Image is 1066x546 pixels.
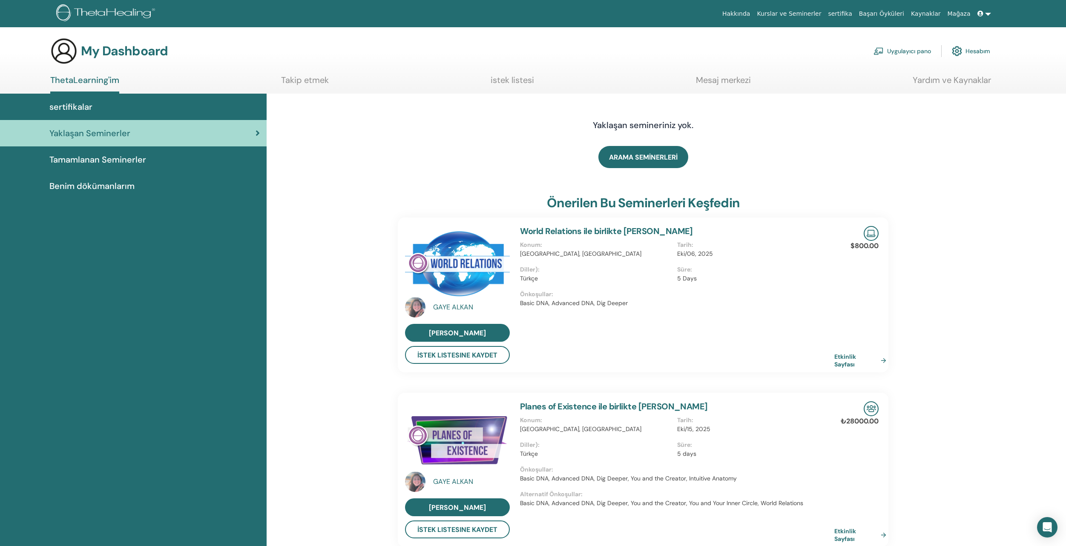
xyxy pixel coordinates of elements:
[56,4,158,23] img: logo.png
[952,42,990,60] a: Hesabım
[864,226,879,241] img: Live Online Seminar
[696,75,751,91] a: Mesaj merkezi
[598,146,688,168] a: ARAMA SEMİNERLERİ
[719,6,754,22] a: Hakkında
[50,75,119,94] a: ThetaLearning'im
[873,47,884,55] img: chalkboard-teacher.svg
[520,265,672,274] p: Diller) :
[834,353,890,368] a: Etkinlik Sayfası
[547,195,740,211] h3: Önerilen bu seminerleri keşfedin
[520,465,834,474] p: Önkoşullar :
[825,6,855,22] a: sertifika
[405,346,510,364] button: İstek Listesine Kaydet
[677,440,829,449] p: Süre :
[520,499,834,508] p: Basic DNA, Advanced DNA, Dig Deeper, You and the Creator, You and Your Inner Circle, World Relations
[834,527,890,543] a: Etkinlik Sayfası
[520,290,834,299] p: Önkoşullar :
[520,226,693,237] a: World Relations ile birlikte [PERSON_NAME]
[491,75,534,91] a: istek listesi
[753,6,825,22] a: Kurslar ve Seminerler
[913,75,991,91] a: Yardım ve Kaynaklar
[944,6,974,22] a: Mağaza
[856,6,908,22] a: Başarı Öyküleri
[873,42,931,60] a: Uygulayıcı pano
[851,241,879,251] p: $800.00
[677,449,829,458] p: 5 days
[81,43,168,59] h3: My Dashboard
[841,416,879,426] p: ₺28000.00
[405,401,510,474] img: Planes of Existence
[520,240,672,249] p: Konum :
[405,297,425,317] img: default.jpg
[908,6,944,22] a: Kaynaklar
[520,401,707,412] a: Planes of Existence ile birlikte [PERSON_NAME]
[520,274,672,283] p: Türkçe
[520,249,672,258] p: [GEOGRAPHIC_DATA], [GEOGRAPHIC_DATA]
[405,324,510,342] a: [PERSON_NAME]
[677,416,829,425] p: Tarih :
[520,425,672,434] p: [GEOGRAPHIC_DATA], [GEOGRAPHIC_DATA]
[520,416,672,425] p: Konum :
[49,127,130,140] span: Yaklaşan Seminerler
[433,302,512,312] a: GAYE ALKAN
[509,120,777,130] h4: Yaklaşan semineriniz yok.
[520,299,834,308] p: Basic DNA, Advanced DNA, Dig Deeper
[49,100,92,113] span: sertifikalar
[677,274,829,283] p: 5 Days
[864,401,879,416] img: In-Person Seminar
[520,449,672,458] p: Türkçe
[433,477,512,487] a: GAYE ALKAN
[429,503,486,512] span: [PERSON_NAME]
[49,180,135,192] span: Benim dökümanlarım
[281,75,329,91] a: Takip etmek
[520,474,834,483] p: Basic DNA, Advanced DNA, Dig Deeper, You and the Creator, Intuitive Anatomy
[677,249,829,258] p: Eki/06, 2025
[520,490,834,499] p: Alternatif Önkoşullar :
[429,329,486,337] span: [PERSON_NAME]
[405,498,510,516] a: [PERSON_NAME]
[609,153,678,162] span: ARAMA SEMİNERLERİ
[50,37,78,65] img: generic-user-icon.jpg
[405,520,510,538] button: İstek Listesine Kaydet
[49,153,146,166] span: Tamamlanan Seminerler
[677,265,829,274] p: Süre :
[1037,517,1057,537] div: Open Intercom Messenger
[677,240,829,249] p: Tarih :
[405,226,510,300] img: World Relations
[952,44,962,58] img: cog.svg
[520,440,672,449] p: Diller) :
[677,425,829,434] p: Eki/15, 2025
[405,472,425,492] img: default.jpg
